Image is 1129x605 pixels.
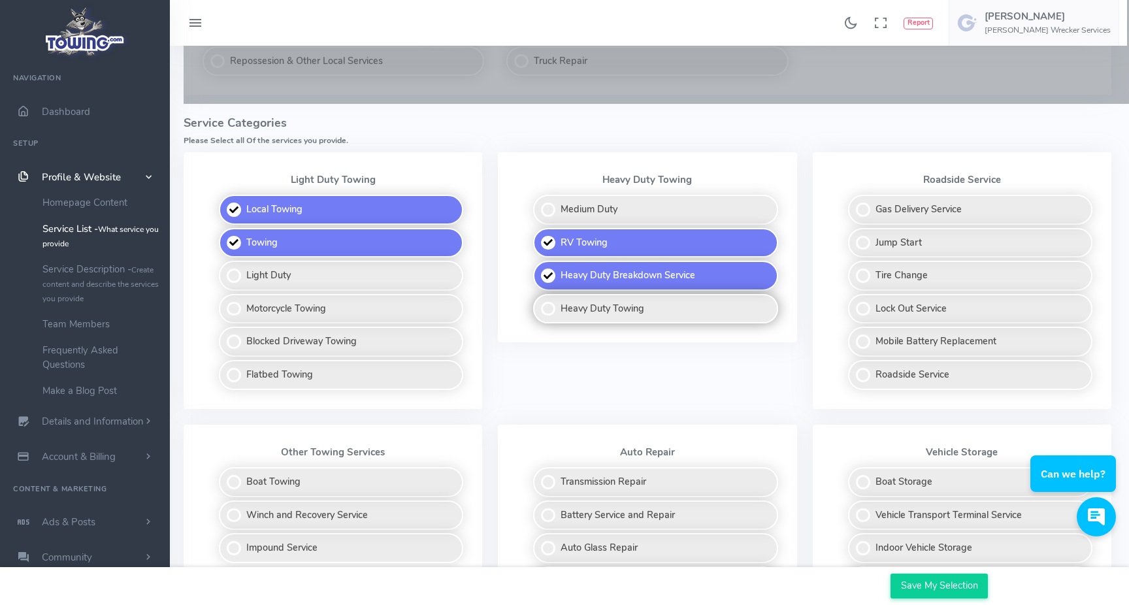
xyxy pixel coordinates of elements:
[219,360,463,390] label: Flatbed Towing
[848,294,1092,324] label: Lock Out Service
[985,26,1111,35] h6: [PERSON_NAME] Wrecker Services
[533,500,777,531] label: Battery Service and Repair
[42,265,159,304] small: Create content and describe the services you provide
[1017,419,1129,549] iframe: Conversations
[848,500,1092,531] label: Vehicle Transport Terminal Service
[33,378,170,404] a: Make a Blog Post
[33,311,170,337] a: Team Members
[533,294,777,324] label: Heavy Duty Towing
[848,360,1092,390] label: Roadside Service
[848,261,1092,291] label: Tire Change
[219,195,463,225] label: Local Towing
[848,566,1092,597] label: RV Storage
[848,467,1092,497] label: Boat Storage
[904,18,933,29] button: Report
[199,174,466,185] p: Light Duty Towing
[533,261,777,291] label: Heavy Duty Breakdown Service
[199,447,466,457] p: Other Towing Services
[41,4,129,59] img: logo
[33,189,170,216] a: Homepage Content
[184,117,1111,130] h4: Service Categories
[533,228,777,258] label: RV Towing
[533,533,777,563] label: Auto Glass Repair
[828,447,1096,457] p: Vehicle Storage
[42,171,121,184] span: Profile & Website
[219,500,463,531] label: Winch and Recovery Service
[33,337,170,378] a: Frequently Asked Questions
[219,533,463,563] label: Impound Service
[533,195,777,225] label: Medium Duty
[42,551,92,564] span: Community
[848,327,1092,357] label: Mobile Battery Replacement
[42,450,116,463] span: Account & Billing
[848,228,1092,258] label: Jump Start
[33,216,170,256] a: Service List -What service you provide
[514,174,781,185] p: Heavy Duty Towing
[42,224,159,249] small: What service you provide
[219,261,463,291] label: Light Duty
[219,467,463,497] label: Boat Towing
[219,294,463,324] label: Motorcycle Towing
[42,105,90,118] span: Dashboard
[42,515,95,529] span: Ads & Posts
[957,12,978,33] img: user-image
[514,447,781,457] p: Auto Repair
[891,574,988,598] input: Save My Selection
[828,174,1096,185] p: Roadside Service
[848,195,1092,225] label: Gas Delivery Service
[33,256,170,311] a: Service Description -Create content and describe the services you provide
[985,11,1111,22] h5: [PERSON_NAME]
[533,467,777,497] label: Transmission Repair
[219,327,463,357] label: Blocked Driveway Towing
[219,228,463,258] label: Towing
[184,137,1111,145] h6: Please Select all Of the services you provide.
[42,416,144,429] span: Details and Information
[533,566,777,597] label: Auto Body Repair
[848,533,1092,563] label: Indoor Vehicle Storage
